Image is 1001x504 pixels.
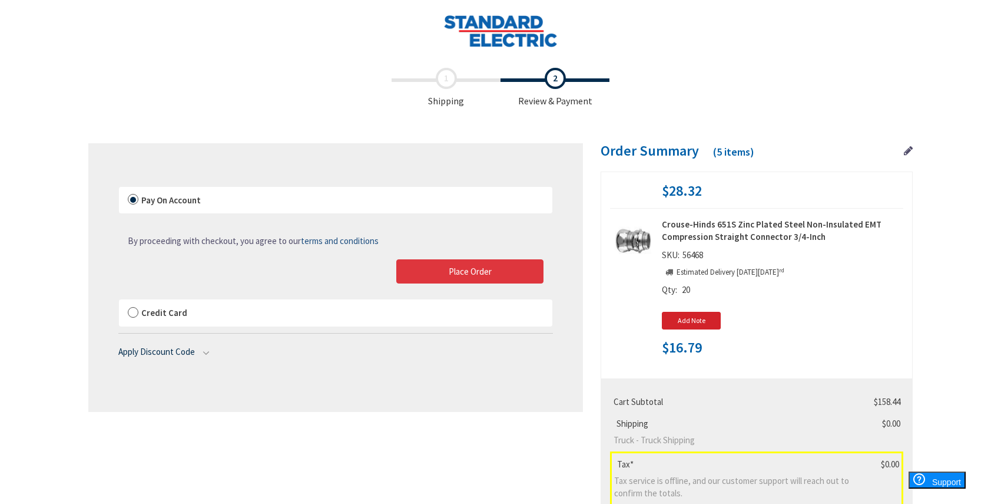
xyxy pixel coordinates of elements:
[882,418,900,429] span: $0.00
[449,266,492,277] span: Place Order
[887,472,966,501] iframe: Opens a widget where you can find more information
[128,235,379,247] a: By proceeding with checkout, you agree to ourterms and conditions
[881,459,899,470] span: $0.00
[662,267,784,278] p: Estimated Delivery [DATE][DATE]
[396,259,543,284] button: Place Order
[662,284,675,295] span: Qty
[662,340,702,355] span: $16.79
[128,235,379,246] span: By proceeding with checkout, you agree to our
[682,284,690,295] span: 20
[680,249,706,261] span: 56468
[662,218,903,243] strong: Crouse-Hinds 651S Zinc Plated Steel Non-Insulated EMT Compression Straight Connector 3/4-Inch
[614,418,651,429] span: Shipping
[662,183,702,199] span: $28.32
[874,396,900,407] span: $158.44
[601,141,699,160] span: Order Summary
[779,266,784,274] sup: rd
[141,307,187,318] span: Credit Card
[501,68,609,108] span: Review & Payment
[713,145,754,159] span: (5 items)
[301,235,379,246] span: terms and conditions
[392,68,501,108] span: Shipping
[141,195,201,206] span: Pay On Account
[662,249,706,265] div: SKU:
[614,475,853,500] span: Tax service is offline, and our customer support will reach out to confirm the totals.
[443,15,558,47] img: Standard Electric
[118,346,195,357] span: Apply Discount Code
[611,391,857,413] th: Cart Subtotal
[614,434,853,446] span: Truck - Truck Shipping
[615,223,651,259] img: Crouse-Hinds 651S Zinc Plated Steel Non-Insulated EMT Compression Straight Connector 3/4-Inch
